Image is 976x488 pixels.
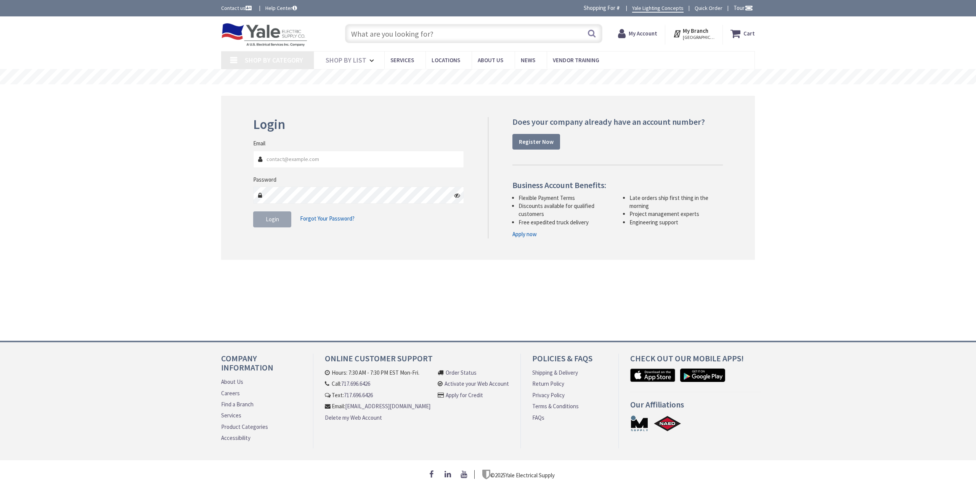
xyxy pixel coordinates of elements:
[432,56,460,64] span: Locations
[630,415,649,432] a: MSUPPLY
[532,354,607,369] h4: Policies & FAQs
[532,369,578,377] a: Shipping & Delivery
[629,30,657,37] strong: My Account
[518,194,612,202] li: Flexible Payment Terms
[743,27,755,40] strong: Cart
[325,414,382,422] a: Delete my Web Account
[683,34,715,40] span: [GEOGRAPHIC_DATA], [GEOGRAPHIC_DATA]
[653,415,682,432] a: NAED
[616,4,620,11] strong: #
[630,400,761,415] h4: Our Affiliations
[454,192,460,198] i: Click here to show/hide password
[253,151,464,168] input: Email
[325,380,430,388] li: Call:
[446,369,477,377] a: Order Status
[629,218,723,226] li: Engineering support
[532,391,565,399] a: Privacy Policy
[629,210,723,218] li: Project management experts
[618,27,657,40] a: My Account
[478,56,503,64] span: About Us
[695,4,722,12] a: Quick Order
[512,117,723,126] h4: Does your company already have an account number?
[629,194,723,210] li: Late orders ship first thing in the morning
[902,467,953,486] iframe: Opens a widget where you can find more information
[521,56,535,64] span: News
[326,56,366,64] span: Shop By List
[345,402,430,410] a: [EMAIL_ADDRESS][DOMAIN_NAME]
[532,414,544,422] a: FAQs
[221,23,307,47] img: Yale Electric Supply Co.
[221,423,268,431] a: Product Categories
[325,354,509,369] h4: Online Customer Support
[344,391,373,399] a: 717.696.6426
[266,216,279,223] span: Login
[512,230,537,238] a: Apply now
[446,391,483,399] a: Apply for Credit
[345,24,602,43] input: What are you looking for?
[221,354,302,378] h4: Company Information
[532,402,579,410] a: Terms & Conditions
[300,215,355,222] span: Forgot Your Password?
[584,4,615,11] span: Shopping For
[221,400,254,408] a: Find a Branch
[553,56,599,64] span: Vendor Training
[300,211,355,226] a: Forgot Your Password?
[221,434,250,442] a: Accessibility
[632,4,684,13] a: Yale Lighting Concepts
[519,138,554,145] strong: Register Now
[512,134,560,150] a: Register Now
[245,56,303,64] span: Shop By Category
[495,471,506,478] span: 2025
[221,389,240,397] a: Careers
[253,176,276,184] label: Password
[482,470,555,479] p: © Yale Electrical Supply
[325,369,430,377] li: Hours: 7:30 AM - 7:30 PM EST Mon-Fri.
[265,4,297,12] a: Help Center
[325,402,430,410] li: Email:
[683,27,708,34] strong: My Branch
[730,27,755,40] a: Cart
[532,380,564,388] a: Return Policy
[445,380,509,388] a: Activate your Web Account
[512,180,723,190] h4: Business Account Benefits:
[253,211,291,227] button: Login
[518,218,612,226] li: Free expedited truck delivery
[734,4,753,11] span: Tour
[221,4,253,12] a: Contact us
[253,139,265,147] label: Email
[221,411,241,419] a: Services
[482,470,490,479] img: footer_logo.png
[221,378,243,386] a: About Us
[341,380,370,388] a: 717.696.6426
[325,391,430,399] li: Text:
[390,56,414,64] span: Services
[673,27,715,40] div: My Branch [GEOGRAPHIC_DATA], [GEOGRAPHIC_DATA]
[630,354,761,369] h4: Check out Our Mobile Apps!
[253,117,464,132] h2: Login
[518,202,612,218] li: Discounts available for qualified customers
